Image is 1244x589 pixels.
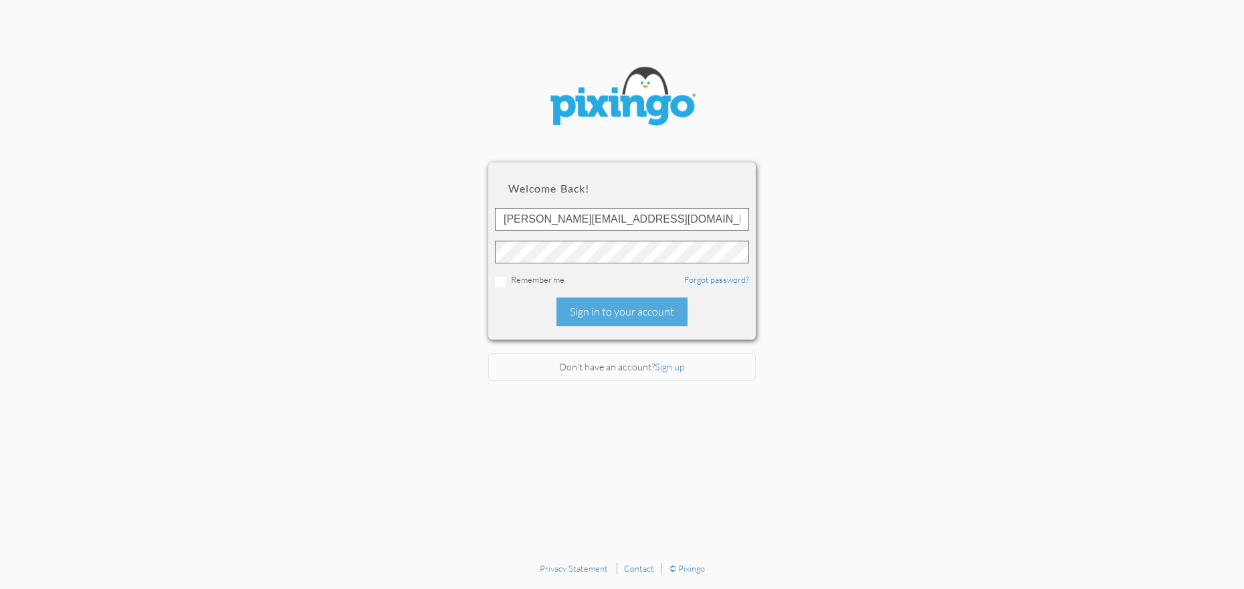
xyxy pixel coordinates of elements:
[495,273,749,287] div: Remember me
[669,563,705,574] a: © Pixingo
[542,60,702,136] img: pixingo logo
[508,183,736,195] h2: Welcome back!
[624,563,654,574] a: Contact
[540,563,608,574] a: Privacy Statement
[556,298,688,326] div: Sign in to your account
[488,353,756,382] div: Don't have an account?
[684,274,749,285] a: Forgot password?
[495,208,749,231] input: ID or Email
[655,361,685,372] a: Sign up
